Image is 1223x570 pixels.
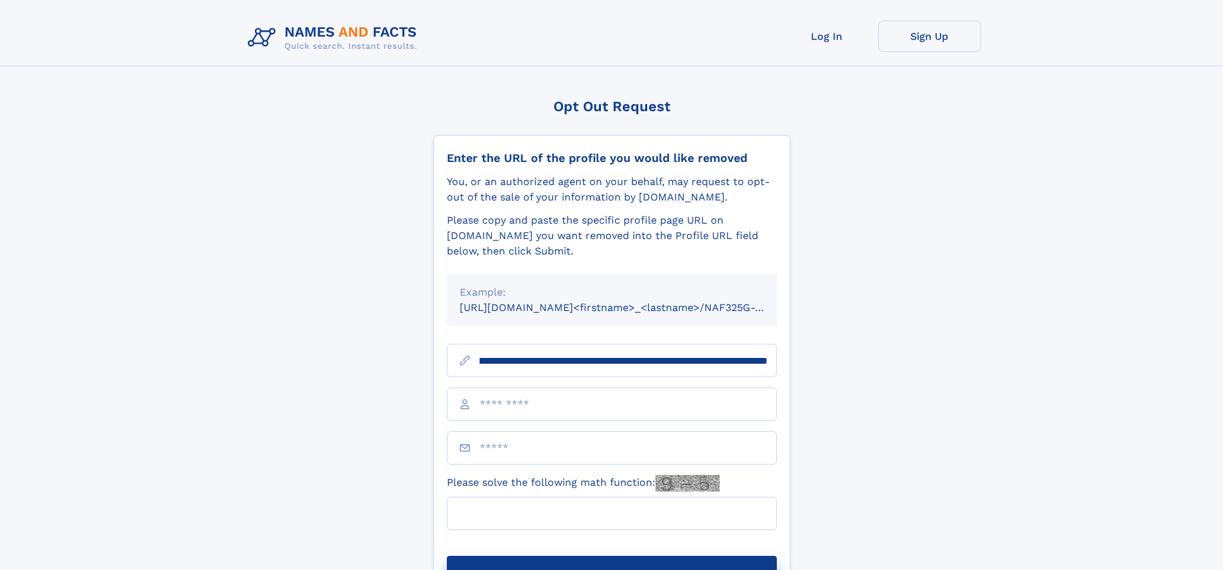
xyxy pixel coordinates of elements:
[447,151,777,165] div: Enter the URL of the profile you would like removed
[878,21,981,52] a: Sign Up
[447,213,777,259] div: Please copy and paste the specific profile page URL on [DOMAIN_NAME] you want removed into the Pr...
[460,285,764,300] div: Example:
[460,301,801,314] small: [URL][DOMAIN_NAME]<firstname>_<lastname>/NAF325G-xxxxxxxx
[243,21,428,55] img: Logo Names and Facts
[447,475,720,492] label: Please solve the following math function:
[776,21,878,52] a: Log In
[433,98,790,114] div: Opt Out Request
[447,174,777,205] div: You, or an authorized agent on your behalf, may request to opt-out of the sale of your informatio...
